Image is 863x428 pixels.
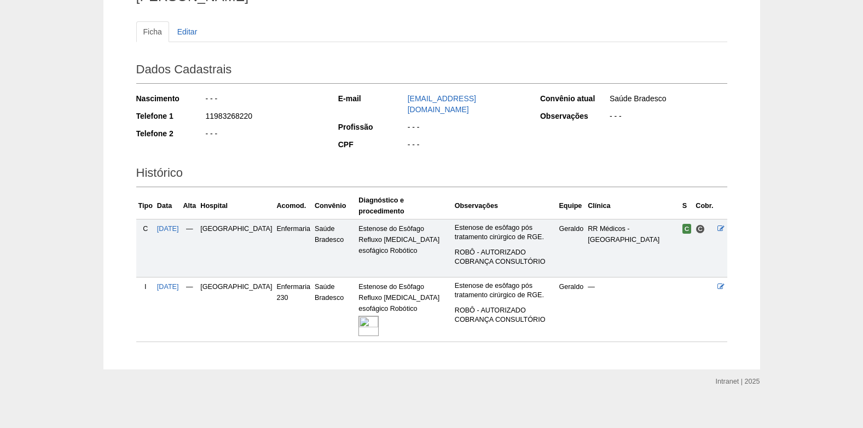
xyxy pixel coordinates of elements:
[155,193,181,219] th: Data
[455,223,555,242] p: Estenose de esôfago pós tratamento cirúrgico de RGE.
[312,277,356,342] td: Saúde Bradesco
[136,21,169,42] a: Ficha
[693,193,715,219] th: Cobr.
[181,219,199,277] td: —
[136,93,205,104] div: Nascimento
[540,93,609,104] div: Convênio atual
[136,128,205,139] div: Telefone 2
[274,193,312,219] th: Acomod.
[338,122,407,132] div: Profissão
[540,111,609,122] div: Observações
[356,193,452,219] th: Diagnóstico e procedimento
[274,219,312,277] td: Enfermaria
[157,283,179,291] a: [DATE]
[312,219,356,277] td: Saúde Bradesco
[408,94,476,114] a: [EMAIL_ADDRESS][DOMAIN_NAME]
[407,139,525,153] div: - - -
[338,93,407,104] div: E-mail
[609,93,727,107] div: Saúde Bradesco
[696,224,705,234] span: Consultório
[136,111,205,122] div: Telefone 1
[356,277,452,342] td: Estenose do Esôfago Refluxo [MEDICAL_DATA] esofágico Robótico
[205,93,323,107] div: - - -
[136,162,727,187] h2: Histórico
[338,139,407,150] div: CPF
[557,193,586,219] th: Equipe
[455,248,555,267] p: ROBÔ - AUTORIZADO COBRANÇA CONSULTÓRIO
[274,277,312,342] td: Enfermaria 230
[157,225,179,233] a: [DATE]
[453,193,557,219] th: Observações
[312,193,356,219] th: Convênio
[586,277,680,342] td: —
[205,111,323,124] div: 11983268220
[138,223,153,234] div: C
[205,128,323,142] div: - - -
[136,59,727,84] h2: Dados Cadastrais
[716,376,760,387] div: Intranet | 2025
[586,193,680,219] th: Clínica
[198,193,274,219] th: Hospital
[455,281,555,300] p: Estenose de esôfago pós tratamento cirúrgico de RGE.
[407,122,525,135] div: - - -
[609,111,727,124] div: - - -
[356,219,452,277] td: Estenose do Esôfago Refluxo [MEDICAL_DATA] esofágico Robótico
[170,21,205,42] a: Editar
[198,219,274,277] td: [GEOGRAPHIC_DATA]
[136,193,155,219] th: Tipo
[682,224,692,234] span: Confirmada
[181,193,199,219] th: Alta
[557,219,586,277] td: Geraldo
[198,277,274,342] td: [GEOGRAPHIC_DATA]
[557,277,586,342] td: Geraldo
[680,193,694,219] th: S
[586,219,680,277] td: RR Médicos - [GEOGRAPHIC_DATA]
[138,281,153,292] div: I
[455,306,555,325] p: ROBÔ - AUTORIZADO COBRANÇA CONSULTÓRIO
[181,277,199,342] td: —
